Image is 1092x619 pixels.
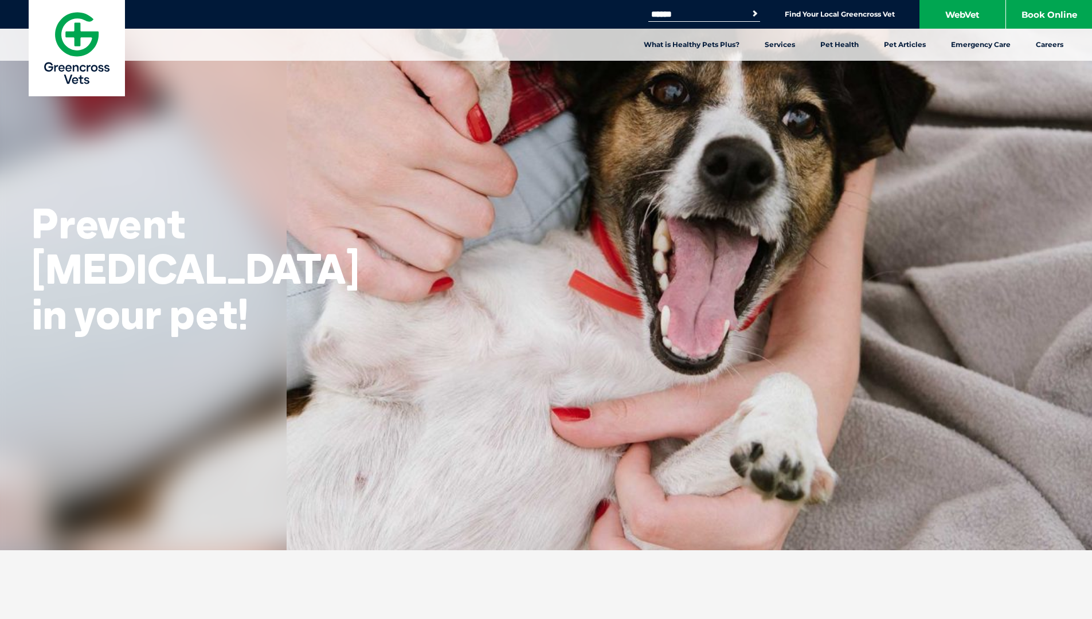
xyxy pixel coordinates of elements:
a: Find Your Local Greencross Vet [785,10,895,19]
a: Careers [1023,29,1076,61]
a: Pet Articles [871,29,938,61]
a: Services [752,29,808,61]
a: What is Healthy Pets Plus? [631,29,752,61]
a: Pet Health [808,29,871,61]
h2: Prevent [MEDICAL_DATA] in your pet! [32,201,359,337]
button: Search [749,8,761,19]
a: Emergency Care [938,29,1023,61]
